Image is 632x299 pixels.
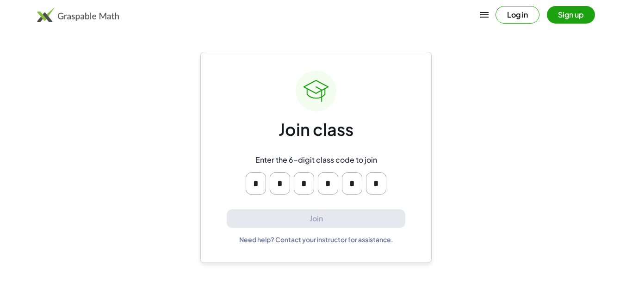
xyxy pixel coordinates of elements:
[239,235,393,244] div: Need help? Contact your instructor for assistance.
[255,155,377,165] div: Enter the 6-digit class code to join
[227,209,405,228] button: Join
[547,6,595,24] button: Sign up
[279,119,353,140] div: Join class
[496,6,539,24] button: Log in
